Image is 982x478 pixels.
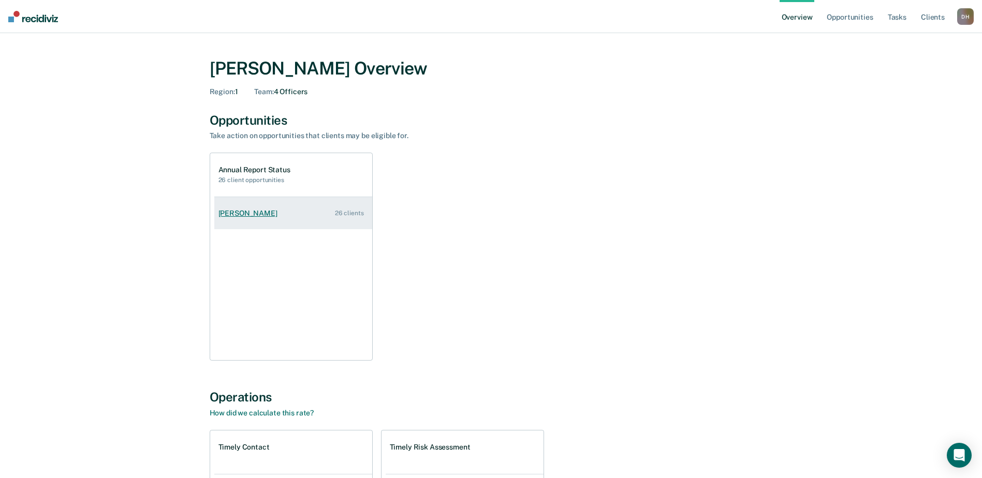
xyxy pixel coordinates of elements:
[254,87,307,96] div: 4 Officers
[947,443,972,468] div: Open Intercom Messenger
[957,8,974,25] div: D H
[254,87,273,96] span: Team :
[210,58,773,79] div: [PERSON_NAME] Overview
[210,131,572,140] div: Take action on opportunities that clients may be eligible for.
[390,443,471,452] h1: Timely Risk Assessment
[210,87,235,96] span: Region :
[210,113,773,128] div: Opportunities
[8,11,58,22] img: Recidiviz
[218,166,290,174] h1: Annual Report Status
[210,390,773,405] div: Operations
[210,87,238,96] div: 1
[957,8,974,25] button: DH
[335,210,364,217] div: 26 clients
[210,409,314,417] a: How did we calculate this rate?
[218,209,282,218] div: [PERSON_NAME]
[218,443,270,452] h1: Timely Contact
[218,176,290,184] h2: 26 client opportunities
[214,199,372,228] a: [PERSON_NAME] 26 clients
